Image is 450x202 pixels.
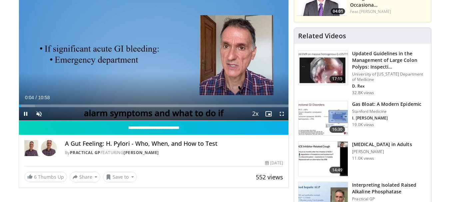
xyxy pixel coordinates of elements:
[19,107,32,120] button: Pause
[352,196,427,202] p: Practical GP
[329,167,345,173] span: 14:49
[298,32,346,40] h4: Related Videos
[329,126,345,133] span: 16:30
[329,76,345,82] span: 17:15
[352,84,427,89] p: D. Rex
[352,109,421,114] p: Stanford Medicine
[262,107,275,120] button: Enable picture-in-picture mode
[298,50,427,96] a: 17:15 Updated Guidelines in the Management of Large Colon Polyps: Inspecti… University of [US_STA...
[352,182,427,195] h3: Interpreting Isolated Raised Alkaline Phosphatase
[331,8,345,14] span: 04:01
[352,122,374,127] p: 19.0K views
[352,115,421,121] p: I. [PERSON_NAME]
[265,160,283,166] div: [DATE]
[298,101,348,136] img: 480ec31d-e3c1-475b-8289-0a0659db689a.150x105_q85_crop-smart_upscale.jpg
[275,107,288,120] button: Fullscreen
[103,172,137,182] button: Save to
[248,107,262,120] button: Playback Rate
[19,104,289,107] div: Progress Bar
[34,174,37,180] span: 6
[359,9,391,14] a: [PERSON_NAME]
[24,140,38,156] img: Practical GP
[350,9,428,15] div: Feat.
[298,141,348,176] img: 11950cd4-d248-4755-8b98-ec337be04c84.150x105_q85_crop-smart_upscale.jpg
[25,95,34,100] span: 0:04
[32,107,46,120] button: Unmute
[352,101,421,107] h3: Gas Bloat: A Modern Epidemic
[352,141,412,148] h3: [MEDICAL_DATA] in Adults
[70,150,101,155] a: Practical GP
[36,95,37,100] span: /
[41,140,57,156] img: Avatar
[298,141,427,176] a: 14:49 [MEDICAL_DATA] in Adults [PERSON_NAME] 11.0K views
[38,95,50,100] span: 10:58
[352,149,412,154] p: [PERSON_NAME]
[352,156,374,161] p: 11.0K views
[65,140,283,147] h4: A Gut Feeling: H. Pylori - Who, When, and How to Test
[352,50,427,70] h3: Updated Guidelines in the Management of Large Colon Polyps: Inspecti…
[24,172,67,182] a: 6 Thumbs Up
[124,150,159,155] a: [PERSON_NAME]
[352,90,374,96] p: 32.8K views
[70,172,101,182] button: Share
[352,72,427,82] p: University of [US_STATE] Department of Medicine
[256,173,283,181] span: 552 views
[298,51,348,85] img: dfcfcb0d-b871-4e1a-9f0c-9f64970f7dd8.150x105_q85_crop-smart_upscale.jpg
[65,150,283,156] div: By FEATURING
[298,101,427,136] a: 16:30 Gas Bloat: A Modern Epidemic Stanford Medicine I. [PERSON_NAME] 19.0K views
